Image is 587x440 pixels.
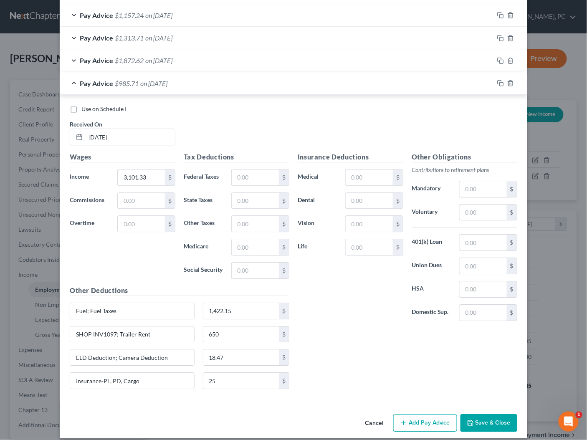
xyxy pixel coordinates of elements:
input: 0.00 [203,373,279,389]
input: 0.00 [232,193,279,209]
input: 0.00 [346,169,393,185]
label: Federal Taxes [180,169,227,186]
input: 0.00 [346,216,393,232]
div: $ [507,235,517,250]
div: $ [279,303,289,319]
input: Specify... [70,303,194,319]
span: on [DATE] [145,34,172,42]
div: $ [507,258,517,274]
span: Pay Advice [80,79,113,87]
input: 0.00 [460,258,507,274]
div: $ [279,239,289,255]
label: Commissions [66,192,113,209]
input: 0.00 [460,205,507,220]
input: 0.00 [203,326,279,342]
input: 0.00 [460,305,507,321]
span: $1,872.62 [115,56,144,64]
div: $ [279,326,289,342]
div: $ [165,169,175,185]
input: 0.00 [232,263,279,278]
span: on [DATE] [145,11,172,19]
label: Union Dues [407,258,455,274]
span: on [DATE] [140,79,167,87]
div: $ [393,216,403,232]
div: $ [279,349,289,365]
input: 0.00 [460,281,507,297]
input: 0.00 [118,169,165,185]
input: 0.00 [232,169,279,185]
div: $ [279,263,289,278]
input: 0.00 [203,303,279,319]
div: $ [279,216,289,232]
span: Pay Advice [80,34,113,42]
div: $ [279,169,289,185]
div: $ [279,193,289,209]
label: 401(k) Loan [407,234,455,251]
input: 0.00 [118,193,165,209]
span: 1 [576,412,582,418]
input: 0.00 [346,239,393,255]
div: $ [393,193,403,209]
span: Income [70,173,89,180]
h5: Tax Deductions [184,152,289,162]
label: HSA [407,281,455,298]
label: Other Taxes [180,215,227,232]
h5: Other Deductions [70,286,289,296]
div: $ [507,181,517,197]
span: on [DATE] [145,56,172,64]
label: Dental [293,192,341,209]
iframe: Intercom live chat [559,412,579,432]
label: Vision [293,215,341,232]
button: Cancel [358,415,390,432]
button: Save & Close [460,414,517,432]
span: Use on Schedule I [81,105,127,112]
input: MM/DD/YYYY [86,129,175,145]
label: Life [293,239,341,255]
input: 0.00 [232,239,279,255]
label: Social Security [180,262,227,279]
input: 0.00 [460,235,507,250]
span: $1,157.24 [115,11,144,19]
div: $ [507,281,517,297]
span: Pay Advice [80,56,113,64]
label: Medical [293,169,341,186]
h5: Wages [70,152,175,162]
input: 0.00 [118,216,165,232]
input: 0.00 [346,193,393,209]
span: Received On [70,121,102,128]
input: 0.00 [232,216,279,232]
input: Specify... [70,349,194,365]
label: Overtime [66,215,113,232]
input: Specify... [70,326,194,342]
div: $ [279,373,289,389]
div: $ [393,169,403,185]
input: Specify... [70,373,194,389]
label: Voluntary [407,204,455,221]
input: 0.00 [203,349,279,365]
span: $1,313.71 [115,34,144,42]
label: Medicare [180,239,227,255]
label: Domestic Sup. [407,304,455,321]
p: Contributions to retirement plans [412,166,517,174]
h5: Other Obligations [412,152,517,162]
div: $ [165,193,175,209]
div: $ [507,305,517,321]
label: Mandatory [407,181,455,197]
span: Pay Advice [80,11,113,19]
div: $ [507,205,517,220]
div: $ [165,216,175,232]
label: State Taxes [180,192,227,209]
button: Add Pay Advice [393,414,457,432]
span: $985.71 [115,79,139,87]
input: 0.00 [460,181,507,197]
div: $ [393,239,403,255]
h5: Insurance Deductions [298,152,403,162]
